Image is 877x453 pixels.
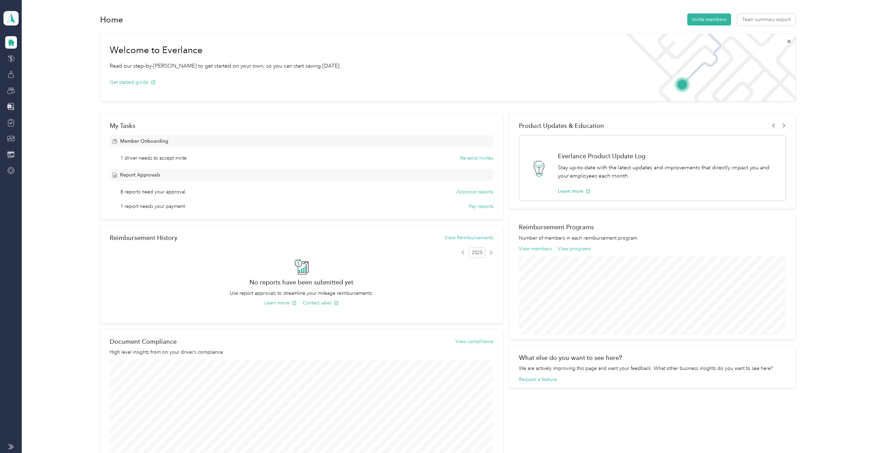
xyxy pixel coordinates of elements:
[558,188,591,195] button: Learn more
[519,365,786,372] div: We are actively improving this page and want your feedback. What other business insights do you w...
[519,354,786,361] div: What else do you want to see here?
[519,376,557,383] button: Request a feature
[110,338,177,345] h2: Document Compliance
[619,34,796,101] img: Welcome to everlance
[303,299,339,306] button: Contact sales
[519,234,786,242] p: Number of members in each reimbursement program.
[469,203,493,210] button: Pay reports
[455,338,493,345] button: View compliance
[100,16,123,23] h1: Home
[469,248,485,258] span: 2025
[110,62,341,70] p: Read our step-by-[PERSON_NAME] to get started on your own, so you can start saving [DATE].
[110,234,177,241] h2: Reimbursement History
[110,349,494,356] p: High level insights from on your driver’s compliance.
[110,279,494,286] h2: No reports have been submitted yet
[120,138,168,145] span: Member Onboarding
[456,188,493,195] button: Approve reports
[120,188,185,195] span: 8 reports need your approval
[558,163,778,180] p: Stay up-to-date with the latest updates and improvements that directly impact you and your employ...
[519,223,786,231] h2: Reimbursement Programs
[110,79,156,86] button: Get started guide
[264,299,297,306] button: Learn more
[445,234,493,241] button: View Reimbursements
[737,13,796,26] button: Team summary export
[110,290,494,297] p: Use report approvals to streamline your mileage reimbursements.
[519,245,552,252] button: View members
[687,13,731,26] button: Invite members
[120,203,185,210] span: 1 report needs your payment
[120,154,187,162] span: 1 driver needs to accept invite
[558,245,591,252] button: View programs
[519,122,604,129] span: Product Updates & Education
[120,171,160,179] span: Report Approvals
[460,154,493,162] button: Re-send invites
[110,45,341,56] h1: Welcome to Everlance
[838,414,877,453] iframe: Everlance-gr Chat Button Frame
[558,152,778,160] h1: Everlance Product Update Log
[110,122,494,129] div: My Tasks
